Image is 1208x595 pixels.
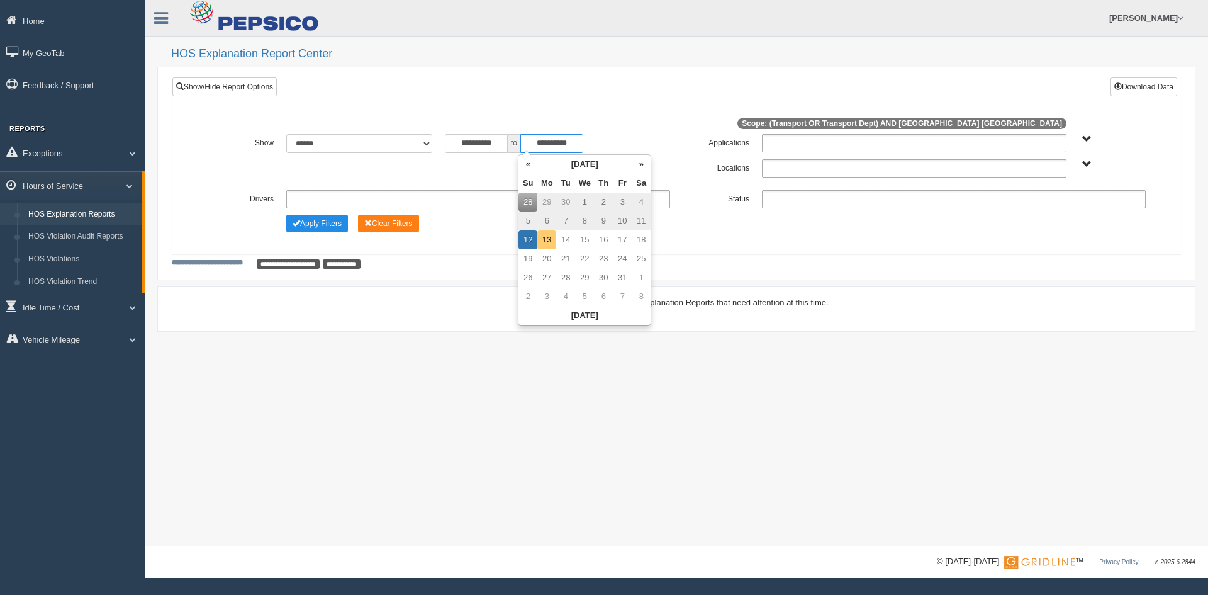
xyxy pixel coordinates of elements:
[1004,556,1075,569] img: Gridline
[358,215,419,232] button: Change Filter Options
[575,212,594,230] td: 8
[518,230,537,249] td: 12
[537,249,556,268] td: 20
[937,555,1195,569] div: © [DATE]-[DATE] - ™
[518,306,651,325] th: [DATE]
[575,193,594,212] td: 1
[537,193,556,212] td: 29
[537,230,556,249] td: 13
[632,287,651,306] td: 8
[518,155,537,174] th: «
[575,268,594,287] td: 29
[632,268,651,287] td: 1
[23,271,142,293] a: HOS Violation Trend
[737,118,1066,129] span: Scope: (Transport OR Transport Dept) AND [GEOGRAPHIC_DATA] [GEOGRAPHIC_DATA]
[508,134,520,153] span: to
[613,268,632,287] td: 31
[632,174,651,193] th: Sa
[556,212,575,230] td: 7
[594,212,613,230] td: 9
[172,297,1181,309] div: There are no HOS Violations or Explanation Reports that need attention at this time.
[556,249,575,268] td: 21
[594,287,613,306] td: 6
[23,225,142,248] a: HOS Violation Audit Reports
[676,190,756,205] label: Status
[556,174,575,193] th: Tu
[1155,558,1195,565] span: v. 2025.6.2844
[201,134,280,149] label: Show
[201,190,280,205] label: Drivers
[632,230,651,249] td: 18
[613,193,632,212] td: 3
[632,249,651,268] td: 25
[613,174,632,193] th: Fr
[518,174,537,193] th: Su
[613,230,632,249] td: 17
[537,174,556,193] th: Mo
[537,268,556,287] td: 27
[632,212,651,230] td: 11
[171,48,1195,60] h2: HOS Explanation Report Center
[172,77,277,96] a: Show/Hide Report Options
[23,248,142,271] a: HOS Violations
[556,287,575,306] td: 4
[537,155,632,174] th: [DATE]
[575,230,594,249] td: 15
[613,212,632,230] td: 10
[594,174,613,193] th: Th
[575,287,594,306] td: 5
[613,249,632,268] td: 24
[518,212,537,230] td: 5
[537,287,556,306] td: 3
[556,193,575,212] td: 30
[537,212,556,230] td: 6
[518,193,537,212] td: 28
[594,230,613,249] td: 16
[676,134,756,149] label: Applications
[518,268,537,287] td: 26
[23,203,142,226] a: HOS Explanation Reports
[575,249,594,268] td: 22
[518,287,537,306] td: 2
[1099,558,1138,565] a: Privacy Policy
[286,215,348,232] button: Change Filter Options
[556,230,575,249] td: 14
[1110,77,1177,96] button: Download Data
[594,268,613,287] td: 30
[575,174,594,193] th: We
[556,268,575,287] td: 28
[632,155,651,174] th: »
[594,193,613,212] td: 2
[613,287,632,306] td: 7
[518,249,537,268] td: 19
[632,193,651,212] td: 4
[676,159,756,174] label: Locations
[594,249,613,268] td: 23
